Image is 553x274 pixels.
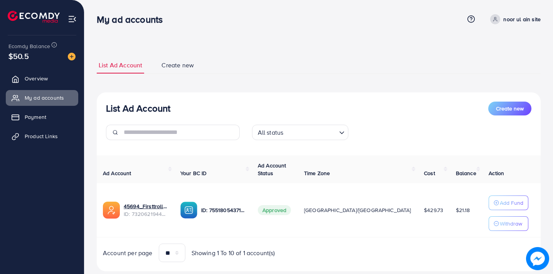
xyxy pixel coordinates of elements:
[456,206,470,214] span: $21.18
[103,202,120,219] img: ic-ads-acc.e4c84228.svg
[304,206,411,214] span: [GEOGRAPHIC_DATA]/[GEOGRAPHIC_DATA]
[258,205,291,215] span: Approved
[8,11,60,23] img: logo
[8,42,50,50] span: Ecomdy Balance
[252,125,348,140] div: Search for option
[103,169,131,177] span: Ad Account
[124,210,168,218] span: ID: 7320621944758534145
[304,169,330,177] span: Time Zone
[500,198,523,207] p: Add Fund
[201,205,245,215] p: ID: 7551805437130473490
[180,202,197,219] img: ic-ba-acc.ded83a64.svg
[25,94,64,102] span: My ad accounts
[97,14,169,25] h3: My ad accounts
[25,132,58,140] span: Product Links
[192,249,275,257] span: Showing 1 To 10 of 1 account(s)
[424,169,435,177] span: Cost
[68,53,76,60] img: image
[124,202,168,218] div: <span class='underline'>45694_Firsttrolly_1704465137831</span></br>7320621944758534145
[68,15,77,23] img: menu
[180,169,207,177] span: Your BC ID
[489,216,528,231] button: Withdraw
[161,61,194,70] span: Create new
[6,90,78,105] a: My ad accounts
[258,162,286,177] span: Ad Account Status
[424,206,443,214] span: $429.73
[8,50,29,62] span: $50.5
[124,202,168,210] a: 45694_Firsttrolly_1704465137831
[489,195,528,210] button: Add Fund
[487,14,541,24] a: noor ul ain site
[25,75,48,82] span: Overview
[6,109,78,125] a: Payment
[103,249,153,257] span: Account per page
[488,102,531,115] button: Create new
[286,125,336,138] input: Search for option
[456,169,476,177] span: Balance
[6,129,78,144] a: Product Links
[489,169,504,177] span: Action
[500,219,522,228] p: Withdraw
[503,15,541,24] p: noor ul ain site
[99,61,142,70] span: List Ad Account
[6,71,78,86] a: Overview
[106,103,170,114] h3: List Ad Account
[496,105,524,112] span: Create new
[527,248,548,269] img: image
[25,113,46,121] span: Payment
[256,127,285,138] span: All status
